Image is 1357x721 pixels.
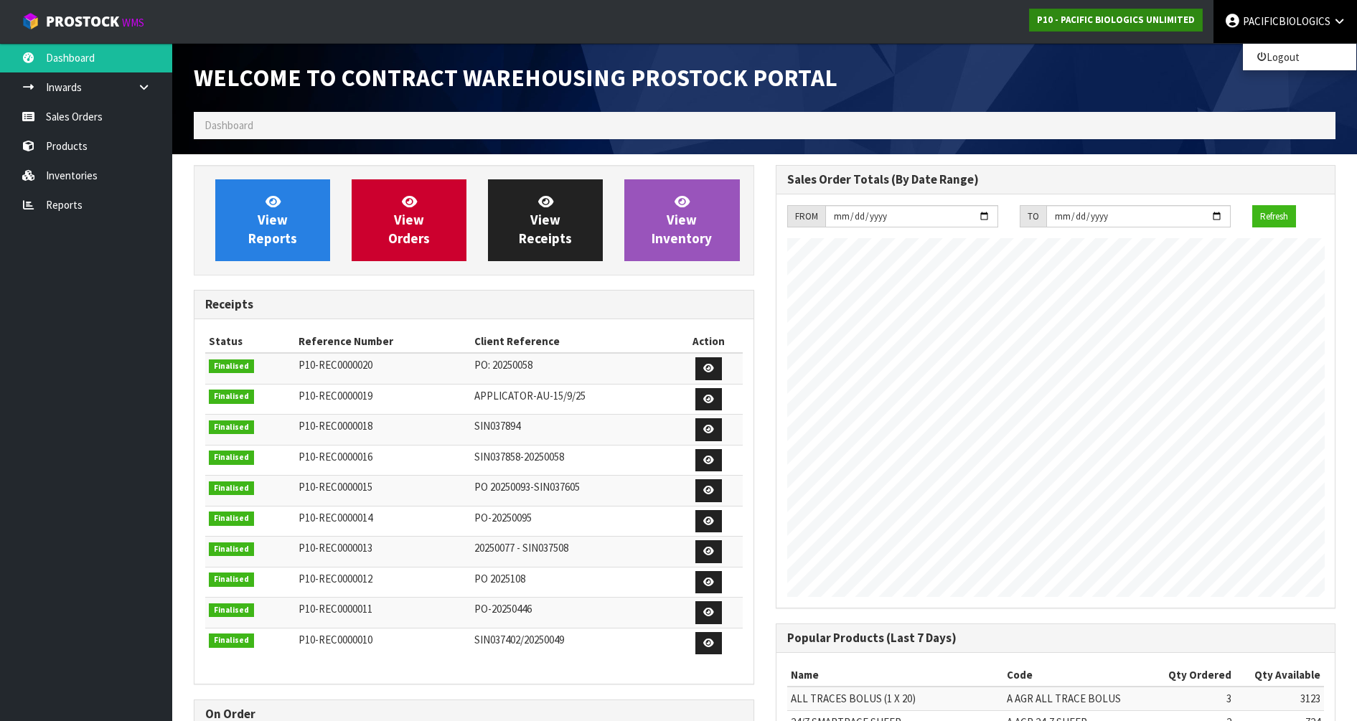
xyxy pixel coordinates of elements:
span: 20250077 - SIN037508 [474,541,568,555]
span: PO: 20250058 [474,358,532,372]
button: Refresh [1252,205,1296,228]
span: View Receipts [519,193,572,247]
td: 3 [1150,687,1236,710]
span: PO-20250446 [474,602,532,616]
span: Finalised [209,572,254,587]
h3: Popular Products (Last 7 Days) [787,631,1325,645]
a: ViewReceipts [488,179,603,261]
a: ViewReports [215,179,330,261]
span: APPLICATOR-AU-15/9/25 [474,389,586,402]
th: Qty Available [1235,664,1324,687]
th: Code [1003,664,1150,687]
td: ALL TRACES BOLUS (1 X 20) [787,687,1004,710]
span: Finalised [209,359,254,374]
span: P10-REC0000010 [299,633,372,646]
span: ProStock [46,12,119,31]
span: View Reports [248,193,297,247]
td: A AGR ALL TRACE BOLUS [1003,687,1150,710]
td: 3123 [1235,687,1324,710]
span: Finalised [209,542,254,557]
span: P10-REC0000015 [299,480,372,494]
span: Finalised [209,603,254,618]
th: Status [205,330,295,353]
th: Reference Number [295,330,471,353]
img: cube-alt.png [22,12,39,30]
span: Finalised [209,633,254,648]
h3: On Order [205,707,743,721]
span: Dashboard [205,118,253,132]
h3: Sales Order Totals (By Date Range) [787,173,1325,187]
span: View Orders [388,193,430,247]
span: Finalised [209,451,254,465]
span: P10-REC0000020 [299,358,372,372]
span: PACIFICBIOLOGICS [1243,14,1330,28]
a: ViewOrders [352,179,466,261]
span: P10-REC0000014 [299,511,372,524]
span: PO 20250093-SIN037605 [474,480,580,494]
th: Qty Ordered [1150,664,1236,687]
span: SIN037894 [474,419,520,433]
span: P10-REC0000013 [299,541,372,555]
th: Name [787,664,1004,687]
span: P10-REC0000019 [299,389,372,402]
span: SIN037402/20250049 [474,633,564,646]
a: ViewInventory [624,179,739,261]
span: PO 2025108 [474,572,525,585]
span: Finalised [209,512,254,526]
span: SIN037858-20250058 [474,450,564,463]
h3: Receipts [205,298,743,311]
strong: P10 - PACIFIC BIOLOGICS UNLIMITED [1037,14,1195,26]
span: PO-20250095 [474,511,532,524]
span: P10-REC0000018 [299,419,372,433]
span: Finalised [209,390,254,404]
th: Client Reference [471,330,675,353]
span: Welcome to Contract Warehousing ProStock Portal [194,62,837,93]
span: Finalised [209,420,254,435]
div: TO [1020,205,1046,228]
span: Finalised [209,481,254,496]
div: FROM [787,205,825,228]
span: P10-REC0000012 [299,572,372,585]
span: P10-REC0000016 [299,450,372,463]
span: View Inventory [652,193,712,247]
span: P10-REC0000011 [299,602,372,616]
a: Logout [1243,47,1356,67]
small: WMS [122,16,144,29]
th: Action [675,330,743,353]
